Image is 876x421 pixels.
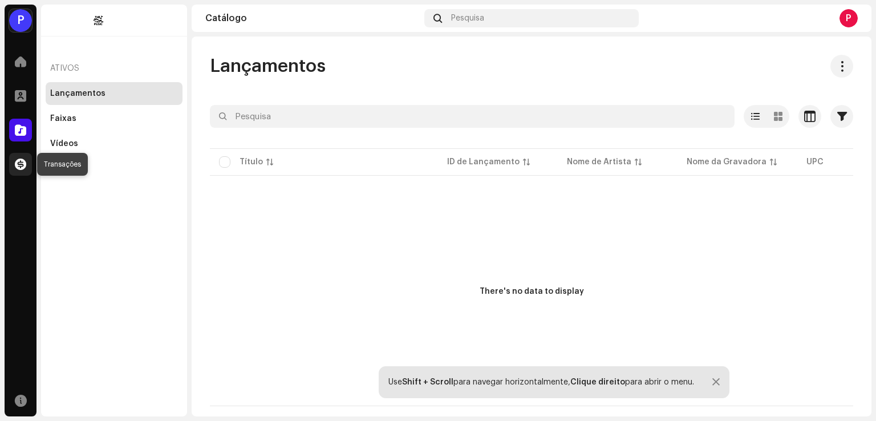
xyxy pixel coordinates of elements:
div: Lançamentos [50,89,106,98]
span: Lançamentos [210,55,326,78]
div: There's no data to display [480,286,584,298]
re-m-nav-item: Lançamentos [46,82,182,105]
div: P [839,9,858,27]
strong: Clique direito [570,378,625,386]
input: Pesquisa [210,105,735,128]
div: Vídeos [50,139,78,148]
div: Use para navegar horizontalmente, para abrir o menu. [388,378,694,387]
span: Pesquisa [451,14,484,23]
div: Catálogo [205,14,420,23]
div: Faixas [50,114,76,123]
strong: Shift + Scroll [402,378,453,386]
div: P [9,9,32,32]
re-m-nav-item: Vídeos [46,132,182,155]
re-m-nav-item: Faixas [46,107,182,130]
re-a-nav-header: Ativos [46,55,182,82]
